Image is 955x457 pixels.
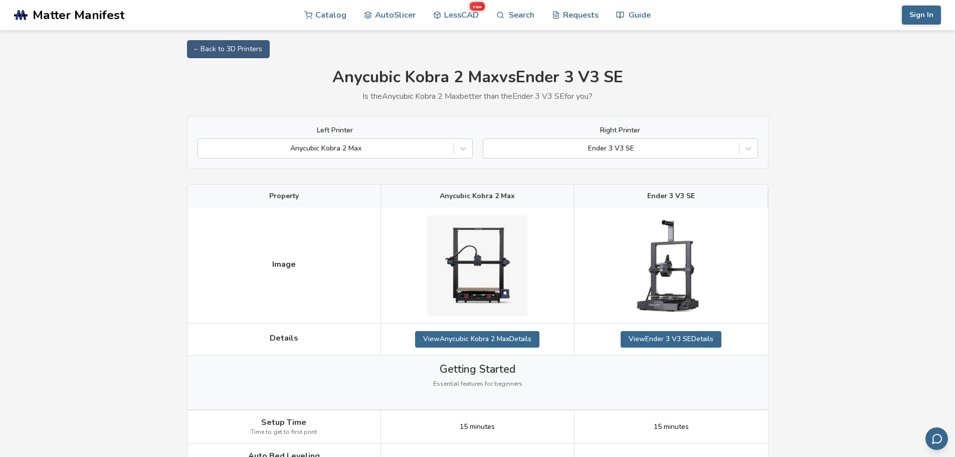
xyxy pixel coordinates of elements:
[427,215,527,316] img: Anycubic Kobra 2 Max
[269,192,299,200] span: Property
[469,2,485,11] span: new
[488,144,490,153] input: Ender 3 V3 SE
[621,331,721,347] a: ViewEnder 3 V3 SEDetails
[440,363,515,375] span: Getting Started
[187,68,769,87] h1: Anycubic Kobra 2 Max vs Ender 3 V3 SE
[647,192,695,200] span: Ender 3 V3 SE
[272,260,296,269] span: Image
[187,40,270,58] a: ← Back to 3D Printers
[460,423,495,431] span: 15 minutes
[925,427,948,450] button: Send feedback via email
[902,6,941,25] button: Sign In
[270,334,298,343] span: Details
[261,418,306,427] span: Setup Time
[251,429,317,436] span: Time to get to first print
[33,8,124,22] span: Matter Manifest
[621,215,721,316] img: Ender 3 V3 SE
[203,144,205,153] input: Anycubic Kobra 2 Max
[654,423,689,431] span: 15 minutes
[187,92,769,101] p: Is the Anycubic Kobra 2 Max better than the Ender 3 V3 SE for you?
[433,381,522,388] span: Essential features for beginners
[415,331,539,347] a: ViewAnycubic Kobra 2 MaxDetails
[483,126,758,134] label: Right Printer
[198,126,473,134] label: Left Printer
[440,192,515,200] span: Anycubic Kobra 2 Max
